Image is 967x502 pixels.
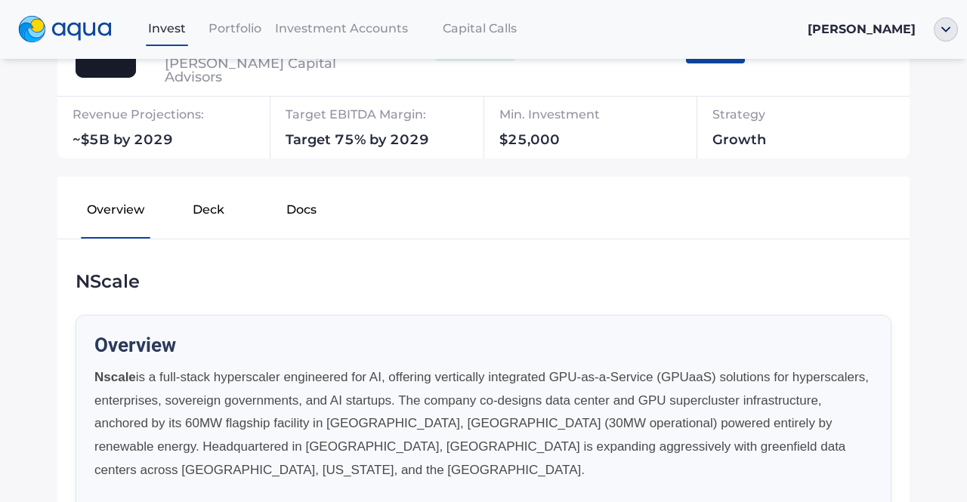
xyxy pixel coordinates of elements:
[712,133,843,152] div: Growth
[275,21,408,35] span: Investment Accounts
[499,103,684,133] div: Min. Investment
[414,13,545,44] a: Capital Calls
[269,13,414,44] a: Investment Accounts
[76,269,891,294] div: NScale
[165,57,369,84] div: [PERSON_NAME] Capital Advisors
[148,21,186,35] span: Invest
[443,21,517,35] span: Capital Calls
[73,133,282,152] div: ~$5B by 2029
[209,21,261,35] span: Portfolio
[286,103,495,133] div: Target EBITDA Margin:
[201,13,269,44] a: Portfolio
[286,133,495,152] div: Target 75% by 2029
[94,366,873,482] p: is a full-stack hyperscaler engineered for AI, offering vertically integrated GPU-as-a-Service (G...
[808,22,916,36] span: [PERSON_NAME]
[70,189,162,237] button: Overview
[73,103,282,133] div: Revenue Projections:
[133,13,201,44] a: Invest
[18,16,112,43] img: logo
[255,189,348,237] button: Docs
[712,103,843,133] div: Strategy
[499,133,684,152] div: $25,000
[9,12,133,47] a: logo
[94,370,136,384] strong: Nscale
[162,189,255,237] button: Deck
[934,17,958,42] img: ellipse
[94,334,873,357] h2: Overview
